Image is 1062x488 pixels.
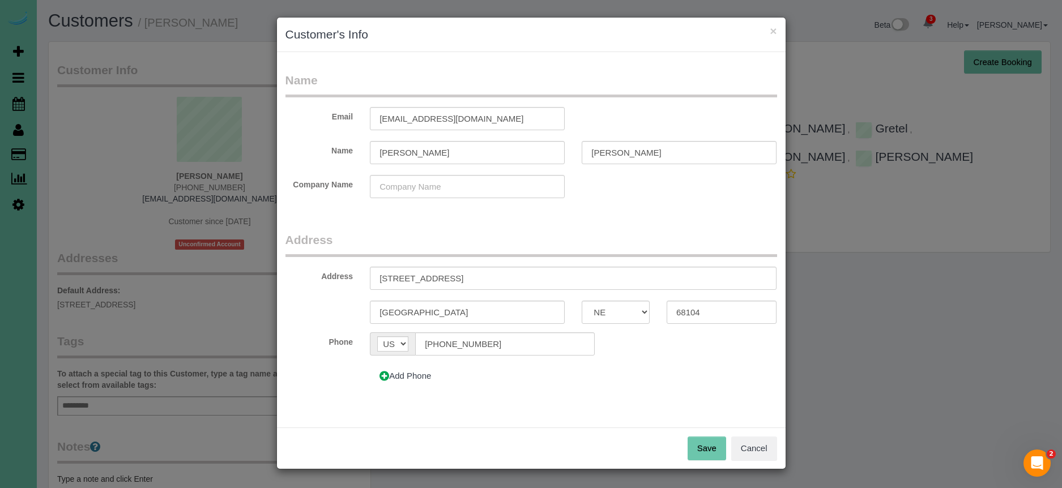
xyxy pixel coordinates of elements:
[370,141,565,164] input: First Name
[1023,450,1051,477] iframe: Intercom live chat
[370,175,565,198] input: Company Name
[415,332,594,356] input: Phone
[285,232,777,257] legend: Address
[285,72,777,97] legend: Name
[667,301,777,324] input: Zip Code
[770,25,777,37] button: ×
[277,18,786,469] sui-modal: Customer's Info
[688,436,726,460] button: Save
[370,364,441,388] button: Add Phone
[285,26,777,43] h3: Customer's Info
[277,267,362,282] label: Address
[277,141,362,156] label: Name
[277,332,362,348] label: Phone
[582,141,777,164] input: Last Name
[731,436,777,460] button: Cancel
[277,175,362,190] label: Company Name
[277,107,362,122] label: Email
[370,301,565,324] input: City
[1047,450,1056,459] span: 2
